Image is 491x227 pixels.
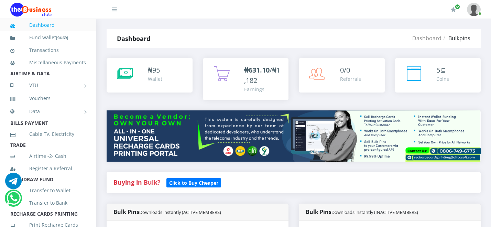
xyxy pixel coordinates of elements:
[10,183,86,198] a: Transfer to Wallet
[10,148,86,164] a: Airtime -2- Cash
[56,35,68,40] small: [ ]
[117,34,150,43] strong: Dashboard
[244,86,282,93] div: Earnings
[10,90,86,106] a: Vouchers
[10,3,52,17] img: Logo
[10,17,86,33] a: Dashboard
[203,58,289,100] a: ₦631.10/₦1,182 Earnings
[148,75,162,83] div: Wallet
[113,178,160,186] strong: Buying in Bulk?
[340,75,361,83] div: Referrals
[113,208,221,216] strong: Bulk Pins
[107,110,481,162] img: multitenant_rcp.png
[169,180,218,186] b: Click to Buy Cheaper
[331,209,418,215] small: Downloads instantly (INACTIVE MEMBERS)
[10,161,86,176] a: Register a Referral
[152,65,160,75] span: 95
[10,126,86,142] a: Cable TV, Electricity
[244,65,280,85] span: /₦1,182
[441,34,470,42] li: Bulkpins
[451,7,456,12] i: Renew/Upgrade Subscription
[10,55,86,71] a: Miscellaneous Payments
[148,65,162,75] div: ₦
[10,30,86,46] a: Fund wallet[94.69]
[467,3,481,16] img: User
[10,42,86,58] a: Transactions
[306,208,418,216] strong: Bulk Pins
[57,35,67,40] b: 94.69
[10,103,86,120] a: Data
[7,195,21,206] a: Chat for support
[455,4,460,9] span: Renew/Upgrade Subscription
[244,65,270,75] b: ₦631.10
[340,65,350,75] span: 0/0
[436,65,449,75] div: ⊆
[166,178,221,186] a: Click to Buy Cheaper
[10,195,86,211] a: Transfer to Bank
[436,65,440,75] span: 5
[5,178,22,189] a: Chat for support
[412,34,441,42] a: Dashboard
[139,209,221,215] small: Downloads instantly (ACTIVE MEMBERS)
[10,77,86,94] a: VTU
[299,58,385,93] a: 0/0 Referrals
[107,58,193,93] a: ₦95 Wallet
[436,75,449,83] div: Coins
